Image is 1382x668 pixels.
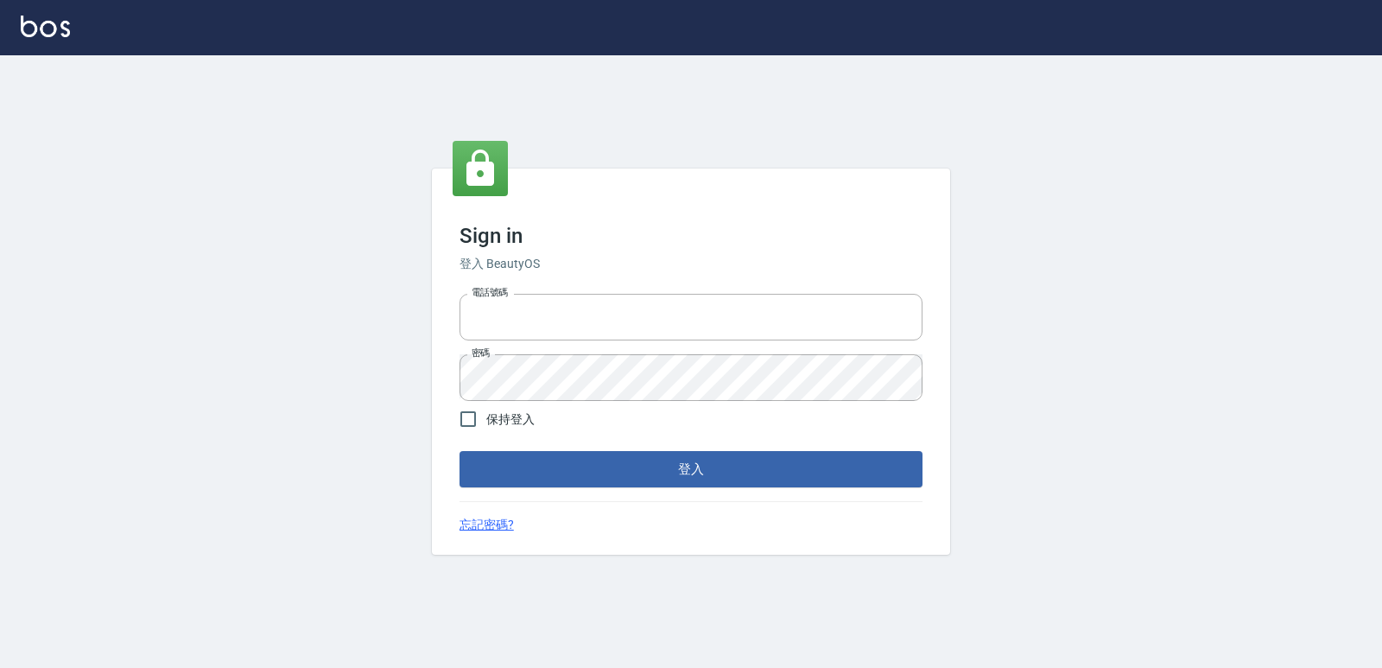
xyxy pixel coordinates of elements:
[21,16,70,37] img: Logo
[460,516,514,534] a: 忘記密碼?
[460,255,922,273] h6: 登入 BeautyOS
[460,224,922,248] h3: Sign in
[472,347,490,359] label: 密碼
[472,286,508,299] label: 電話號碼
[486,410,535,429] span: 保持登入
[460,451,922,487] button: 登入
